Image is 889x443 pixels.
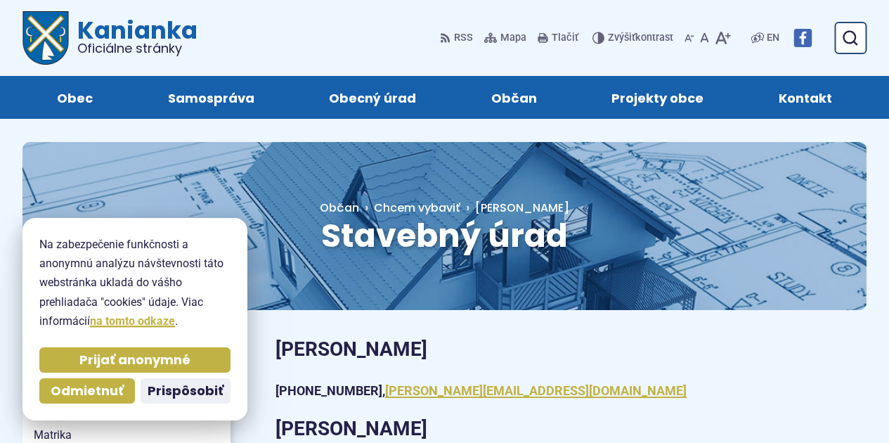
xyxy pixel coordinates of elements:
button: Zmenšiť veľkosť písma [682,23,697,53]
span: Zvýšiť [608,32,635,44]
button: Prijať anonymné [39,347,231,373]
span: Obec [57,76,93,119]
span: Kanianka [69,18,197,55]
span: Mapa [500,30,526,46]
button: Zväčšiť veľkosť písma [712,23,734,53]
strong: [PHONE_NUMBER], [275,383,687,398]
span: Stavebný úrad [321,213,568,258]
img: Prejsť na domovskú stránku [22,11,69,65]
span: Obecný úrad [329,76,416,119]
button: Nastaviť pôvodnú veľkosť písma [697,23,712,53]
a: Kontakt [755,76,856,119]
a: [PERSON_NAME][EMAIL_ADDRESS][DOMAIN_NAME] [385,383,687,398]
span: EN [767,30,779,46]
span: Kontakt [779,76,832,119]
span: [PERSON_NAME] [475,200,569,216]
span: Tlačiť [552,32,578,44]
span: Odmietnuť [51,383,124,399]
a: Obec [34,76,117,119]
a: Všeobecné tlačivá [22,404,231,425]
span: Projekty obce [611,76,703,119]
button: Tlačiť [535,23,581,53]
span: Prispôsobiť [148,383,223,399]
a: Samospráva [145,76,278,119]
a: Chcem vybaviť [374,200,460,216]
img: Prejsť na Facebook stránku [793,29,812,47]
strong: [PERSON_NAME] [275,417,427,440]
span: Občan [320,200,359,216]
a: Občan [468,76,561,119]
a: Občan [320,200,374,216]
a: Projekty obce [588,76,727,119]
button: Odmietnuť [39,378,135,404]
a: na tomto odkaze [90,314,175,328]
span: Oficiálne stránky [77,42,197,55]
button: Zvýšiťkontrast [592,23,676,53]
a: [PERSON_NAME] [460,200,569,216]
span: kontrast [608,32,673,44]
p: Na zabezpečenie funkčnosti a anonymnú analýzu návštevnosti táto webstránka ukladá do vášho prehli... [39,235,231,330]
button: Prispôsobiť [141,378,231,404]
a: RSS [440,23,476,53]
a: Obecný úrad [306,76,440,119]
span: RSS [454,30,473,46]
span: Samospráva [168,76,254,119]
span: Občan [491,76,537,119]
a: EN [764,30,782,46]
strong: [PERSON_NAME] [275,338,427,361]
a: Mapa [481,23,529,53]
span: Prijať anonymné [79,352,190,368]
a: Logo Kanianka, prejsť na domovskú stránku. [22,11,197,65]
